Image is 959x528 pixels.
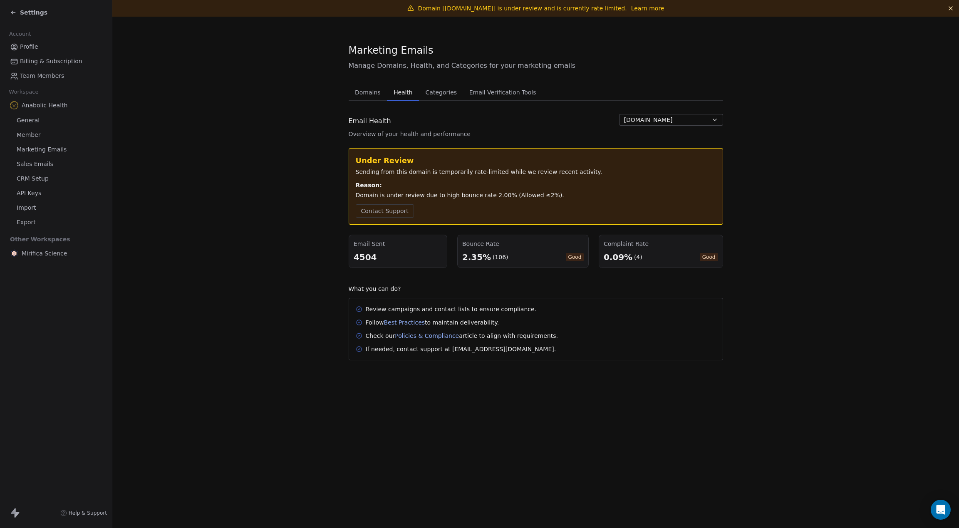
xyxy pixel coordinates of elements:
[418,5,627,12] span: Domain [[DOMAIN_NAME]] is under review and is currently rate limited.
[7,55,105,68] a: Billing & Subscription
[604,251,632,263] div: 0.09%
[17,189,41,198] span: API Keys
[17,160,53,169] span: Sales Emails
[604,240,718,248] div: Complaint Rate
[366,332,558,340] div: Check our article to align with requirements.
[60,510,107,516] a: Help & Support
[17,131,41,139] span: Member
[356,168,716,176] div: Sending from this domain is temporarily rate-limited while we review recent activity.
[17,203,36,212] span: Import
[931,500,951,520] div: Open Intercom Messenger
[384,319,425,326] a: Best Practices
[634,253,642,261] div: (4)
[624,116,673,124] span: [DOMAIN_NAME]
[565,253,584,261] span: Good
[10,249,18,258] img: MIRIFICA%20science_logo_icon-big.png
[7,233,74,246] span: Other Workspaces
[349,44,434,57] span: Marketing Emails
[352,87,384,98] span: Domains
[22,101,67,109] span: Anabolic Health
[700,253,718,261] span: Good
[354,240,442,248] div: Email Sent
[422,87,460,98] span: Categories
[20,72,64,80] span: Team Members
[366,305,537,313] div: Review campaigns and contact lists to ensure compliance.
[7,69,105,83] a: Team Members
[20,42,38,51] span: Profile
[17,145,67,154] span: Marketing Emails
[366,345,556,353] div: If needed, contact support at [EMAIL_ADDRESS][DOMAIN_NAME].
[7,216,105,229] a: Export
[7,143,105,156] a: Marketing Emails
[10,8,47,17] a: Settings
[349,61,723,71] span: Manage Domains, Health, and Categories for your marketing emails
[366,318,499,327] div: Follow to maintain deliverability.
[10,101,18,109] img: Anabolic-Health-Icon-192.png
[20,57,82,66] span: Billing & Subscription
[7,186,105,200] a: API Keys
[462,240,584,248] div: Bounce Rate
[7,157,105,171] a: Sales Emails
[7,172,105,186] a: CRM Setup
[69,510,107,516] span: Help & Support
[356,181,716,189] div: Reason:
[631,4,664,12] a: Learn more
[354,251,442,263] div: 4504
[356,204,414,218] button: Contact Support
[356,191,716,199] div: Domain is under review due to high bounce rate 2.00% (Allowed ≤2%).
[17,174,49,183] span: CRM Setup
[349,285,723,293] div: What you can do?
[356,155,716,166] div: Under Review
[395,332,459,339] a: Policies & Compliance
[493,253,508,261] div: (106)
[22,249,67,258] span: Mirifica Science
[7,128,105,142] a: Member
[7,201,105,215] a: Import
[349,130,471,138] span: Overview of your health and performance
[5,86,42,98] span: Workspace
[390,87,416,98] span: Health
[5,28,35,40] span: Account
[349,116,391,126] span: Email Health
[462,251,491,263] div: 2.35%
[7,40,105,54] a: Profile
[466,87,540,98] span: Email Verification Tools
[17,116,40,125] span: General
[7,114,105,127] a: General
[20,8,47,17] span: Settings
[17,218,36,227] span: Export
